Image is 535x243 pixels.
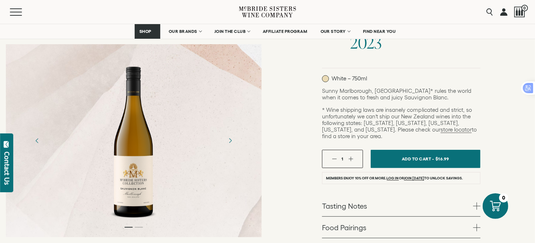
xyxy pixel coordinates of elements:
a: OUR BRANDS [164,24,206,39]
span: JOIN THE CLUB [214,29,246,34]
span: 0 [521,5,528,11]
li: Members enjoy 10% off or more. or to unlock savings. [322,172,480,184]
button: Mobile Menu Trigger [10,8,36,16]
span: SHOP [139,29,152,34]
div: 0 [499,193,508,202]
a: SHOP [135,24,160,39]
a: Tasting Notes [322,195,480,216]
li: Page dot 1 [125,227,133,228]
p: * Wine shipping laws are insanely complicated and strict, so unfortunately we can’t ship our New ... [322,107,480,140]
button: Previous [28,131,47,150]
li: Page dot 2 [135,227,143,228]
a: Food Pairings [322,217,480,238]
a: OUR STORY [316,24,355,39]
span: OUR STORY [321,29,346,34]
div: Contact Us [3,152,11,185]
a: join [DATE] [404,176,424,181]
a: FIND NEAR YOU [358,24,401,39]
a: JOIN THE CLUB [210,24,255,39]
span: $16.99 [435,153,449,164]
span: FIND NEAR YOU [363,29,396,34]
span: Add To Cart - [402,153,434,164]
a: store locator [441,126,472,133]
p: Sunny Marlborough, [GEOGRAPHIC_DATA]* rules the world when it comes to fresh and juicy Sauvignon ... [322,88,480,101]
a: Log in [387,176,399,181]
span: AFFILIATE PROGRAM [263,29,307,34]
button: Add To Cart - $16.99 [371,150,480,168]
span: OUR BRANDS [169,29,197,34]
button: Next [221,131,240,150]
span: 1 [341,156,343,161]
p: White – 750ml [322,75,367,82]
a: AFFILIATE PROGRAM [258,24,312,39]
